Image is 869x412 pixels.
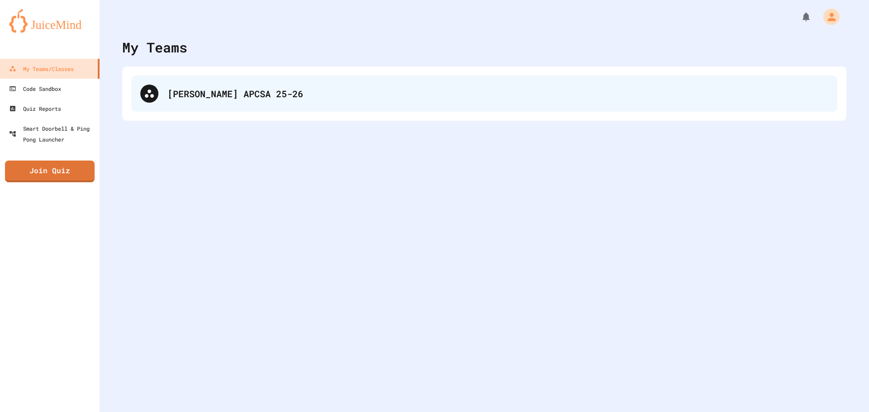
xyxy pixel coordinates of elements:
img: logo-orange.svg [9,9,91,33]
div: My Teams [122,37,187,57]
div: Smart Doorbell & Ping Pong Launcher [9,123,96,145]
div: My Account [814,6,842,27]
div: Quiz Reports [9,103,61,114]
div: [PERSON_NAME] APCSA 25-26 [167,87,828,100]
div: My Notifications [784,9,814,24]
div: My Teams/Classes [9,63,74,74]
a: Join Quiz [5,161,95,182]
div: Code Sandbox [9,83,61,94]
div: [PERSON_NAME] APCSA 25-26 [131,76,837,112]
